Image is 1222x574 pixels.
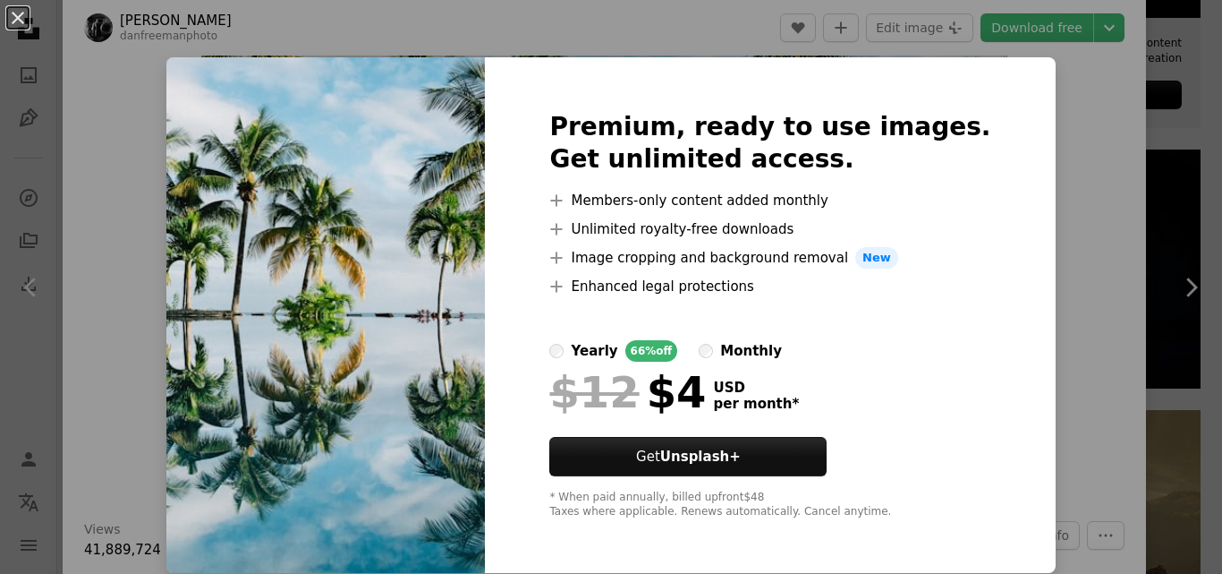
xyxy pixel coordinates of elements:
span: per month * [713,396,799,412]
li: Members-only content added monthly [549,190,990,211]
div: * When paid annually, billed upfront $48 Taxes where applicable. Renews automatically. Cancel any... [549,491,990,519]
strong: Unsplash+ [660,449,741,465]
li: Enhanced legal protections [549,276,990,297]
span: USD [713,380,799,396]
li: Image cropping and background removal [549,247,990,269]
span: New [855,247,898,269]
div: yearly [571,340,617,362]
span: $12 [549,369,639,416]
button: GetUnsplash+ [549,437,827,476]
li: Unlimited royalty-free downloads [549,218,990,240]
h2: Premium, ready to use images. Get unlimited access. [549,111,990,176]
img: photo-1507187632231-5beb21a654a2 [166,57,485,573]
input: monthly [699,344,713,358]
input: yearly66%off [549,344,564,358]
div: 66% off [625,340,678,362]
div: monthly [720,340,782,362]
div: $4 [549,369,706,416]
